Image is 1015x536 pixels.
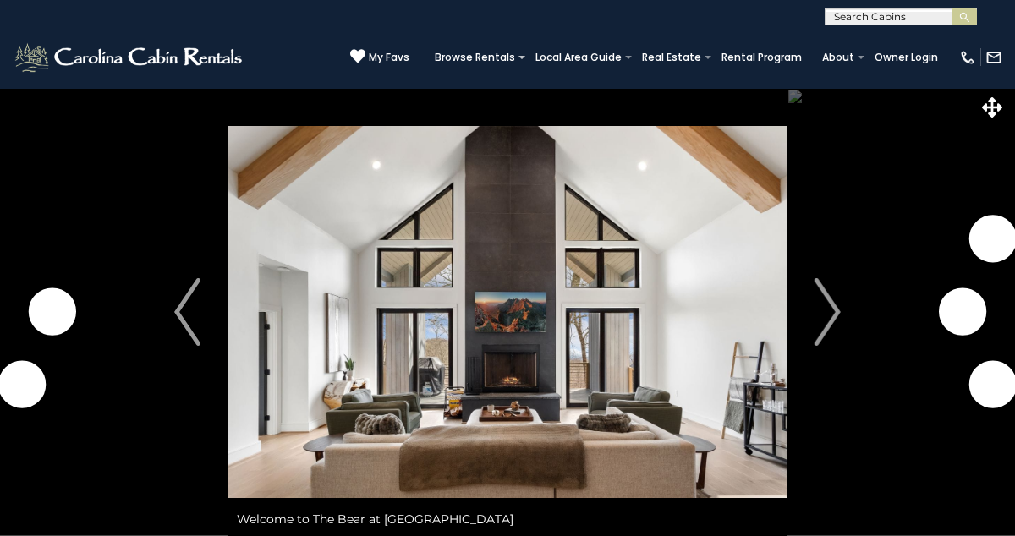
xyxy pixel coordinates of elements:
a: Rental Program [713,46,810,69]
img: arrow [174,278,200,346]
span: My Favs [369,50,409,65]
a: About [814,46,863,69]
a: Real Estate [634,46,710,69]
img: White-1-2.png [13,41,247,74]
button: Next [787,88,869,536]
div: Welcome to The Bear at [GEOGRAPHIC_DATA] [228,502,787,536]
img: mail-regular-white.png [985,49,1002,66]
button: Previous [146,88,228,536]
a: Browse Rentals [426,46,524,69]
a: Owner Login [866,46,946,69]
a: Local Area Guide [527,46,630,69]
img: arrow [815,278,840,346]
img: phone-regular-white.png [959,49,976,66]
a: My Favs [350,48,409,66]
